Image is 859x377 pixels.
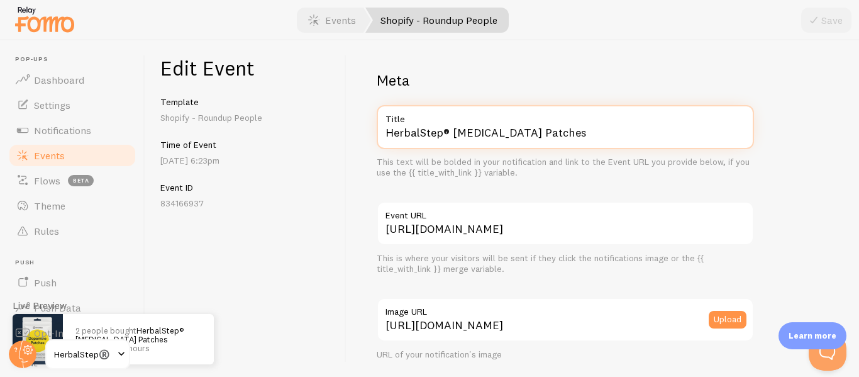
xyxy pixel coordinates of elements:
[13,3,76,35] img: fomo-relay-logo-orange.svg
[160,139,331,150] h5: Time of Event
[8,295,137,320] a: Push Data
[34,276,57,289] span: Push
[377,157,754,179] div: This text will be bolded in your notification and link to the Event URL you provide below, if you...
[8,193,137,218] a: Theme
[8,320,137,346] a: Opt-In
[45,339,130,369] a: HerbalStep®️
[160,96,331,108] h5: Template
[160,182,331,193] h5: Event ID
[8,93,137,118] a: Settings
[8,168,137,193] a: Flows beta
[34,174,60,187] span: Flows
[34,301,81,314] span: Push Data
[789,330,836,342] p: Learn more
[8,118,137,143] a: Notifications
[377,105,754,127] label: Title
[8,270,137,295] a: Push
[34,99,70,111] span: Settings
[34,200,65,212] span: Theme
[377,349,754,361] div: URL of your notification's image
[8,67,137,93] a: Dashboard
[68,175,94,186] span: beta
[54,347,114,362] span: HerbalStep®️
[160,55,331,81] h1: Edit Event
[377,70,754,90] h2: Meta
[15,259,137,267] span: Push
[34,124,91,137] span: Notifications
[15,55,137,64] span: Pop-ups
[160,111,331,124] p: Shopify - Roundup People
[377,298,754,319] label: Image URL
[34,327,64,339] span: Opt-In
[8,143,137,168] a: Events
[377,253,754,275] div: This is where your visitors will be sent if they click the notifications image or the {{ title_wi...
[34,149,65,162] span: Events
[809,333,846,371] iframe: Help Scout Beacon - Open
[709,311,746,329] button: Upload
[8,218,137,244] a: Rules
[34,225,59,237] span: Rules
[34,74,84,86] span: Dashboard
[779,322,846,349] div: Learn more
[377,201,754,223] label: Event URL
[160,154,331,167] p: [DATE] 6:23pm
[160,197,331,210] p: 834166937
